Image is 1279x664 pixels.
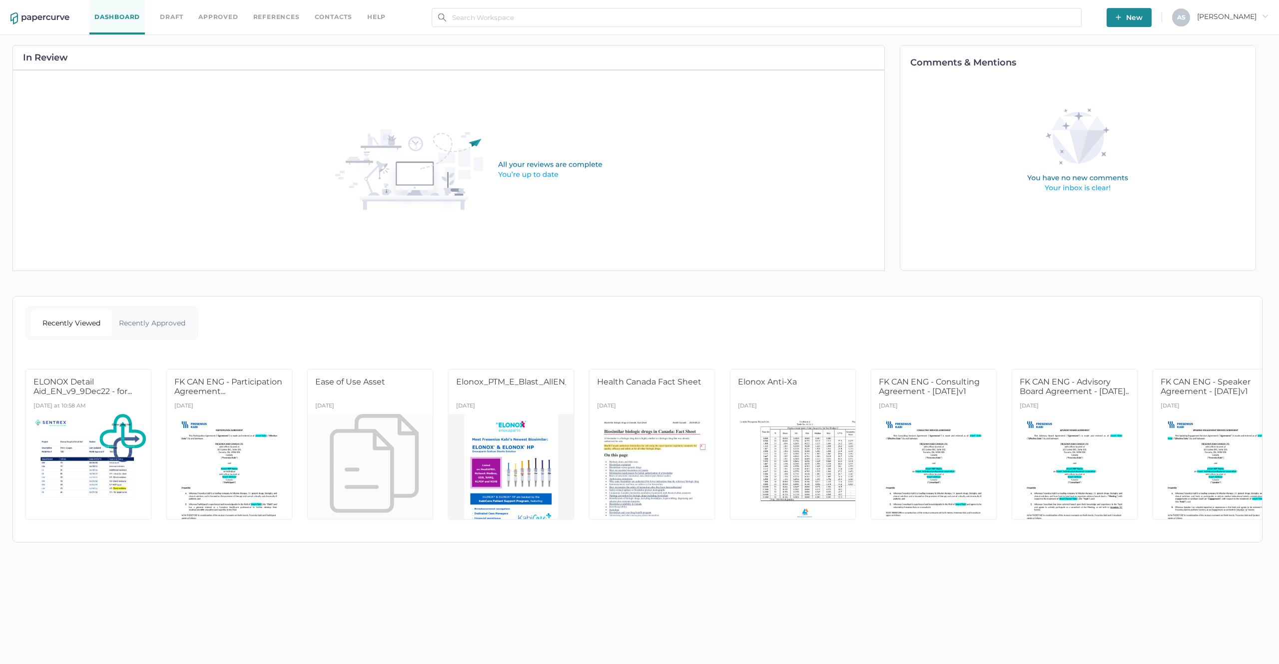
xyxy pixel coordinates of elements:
[597,377,701,386] span: Health Canada Fact Sheet
[910,58,1256,67] h2: Comments & Mentions
[1020,377,1129,396] span: FK CAN ENG - Advisory Board Agreement - [DATE]..
[315,11,352,22] a: Contacts
[456,377,596,386] span: Elonox_PTM_E_Blast_AllEN_[DATE]
[10,12,69,24] img: papercurve-logo-colour.7244d18c.svg
[1161,399,1180,414] div: [DATE]
[315,399,334,414] div: [DATE]
[174,399,193,414] div: [DATE]
[160,11,183,22] a: Draft
[1161,377,1251,396] span: FK CAN ENG - Speaker Agreement - [DATE]v1
[738,377,797,386] span: Elonox Anti-Xa
[1107,8,1152,27] button: New
[33,377,132,396] span: ELONOX Detail Aid_EN_v9_9Dec22 - for...
[335,129,662,212] img: in-review-empty-state.d50be4a9.svg
[879,377,980,396] span: FK CAN ENG - Consulting Agreement - [DATE]v1
[112,310,193,336] div: Recently Approved
[33,399,86,414] div: [DATE] at 10:58 AM
[1177,13,1186,21] span: A S
[1116,14,1121,20] img: plus-white.e19ec114.svg
[738,399,757,414] div: [DATE]
[438,13,446,21] img: search.bf03fe8b.svg
[1197,12,1269,21] span: [PERSON_NAME]
[1020,399,1039,414] div: [DATE]
[315,377,385,386] span: Ease of Use Asset
[1116,8,1143,27] span: New
[1262,12,1269,19] i: arrow_right
[879,399,898,414] div: [DATE]
[174,377,282,396] span: FK CAN ENG - Participation Agreement...
[198,11,238,22] a: Approved
[432,8,1082,27] input: Search Workspace
[31,310,112,336] div: Recently Viewed
[23,53,68,62] h2: In Review
[1006,100,1150,201] img: comments-empty-state.0193fcf7.svg
[456,399,475,414] div: [DATE]
[253,11,300,22] a: References
[367,11,386,22] div: help
[597,399,616,414] div: [DATE]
